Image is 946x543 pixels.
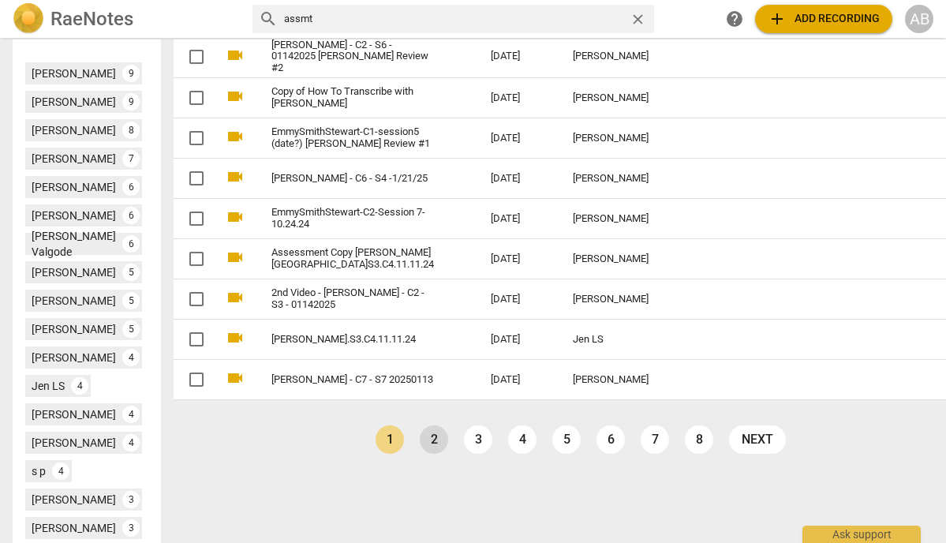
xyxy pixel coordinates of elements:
[122,434,140,451] div: 4
[630,11,646,28] span: close
[122,65,140,82] div: 9
[573,173,649,185] div: [PERSON_NAME]
[573,374,649,386] div: [PERSON_NAME]
[122,349,140,366] div: 4
[32,179,116,195] div: [PERSON_NAME]
[122,235,140,253] div: 6
[376,425,404,454] a: Page 1 is your current page
[32,264,116,280] div: [PERSON_NAME]
[596,425,625,454] a: Page 6
[271,173,434,185] a: [PERSON_NAME] - C6 - S4 -1/21/25
[226,369,245,388] span: videocam
[32,228,116,260] div: [PERSON_NAME] Valgode
[478,279,560,320] td: [DATE]
[271,126,434,150] a: EmmySmithStewart-C1-session5 (date?) [PERSON_NAME] Review #1
[50,8,133,30] h2: RaeNotes
[122,519,140,537] div: 3
[122,178,140,196] div: 6
[641,425,669,454] a: Page 7
[552,425,581,454] a: Page 5
[32,520,116,536] div: [PERSON_NAME]
[478,159,560,199] td: [DATE]
[226,328,245,347] span: videocam
[478,320,560,360] td: [DATE]
[478,78,560,118] td: [DATE]
[802,526,921,543] div: Ask support
[32,66,116,81] div: [PERSON_NAME]
[271,247,434,271] a: Assessment Copy [PERSON_NAME][GEOGRAPHIC_DATA]S3.C4.11.11.24
[32,350,116,365] div: [PERSON_NAME]
[122,150,140,167] div: 7
[464,425,492,454] a: Page 3
[271,86,434,110] a: Copy of How To Transcribe with [PERSON_NAME]
[271,39,434,75] a: [PERSON_NAME] - C2 - S6 - 01142025 [PERSON_NAME] Review #2
[122,93,140,110] div: 9
[32,151,116,167] div: [PERSON_NAME]
[32,94,116,110] div: [PERSON_NAME]
[685,425,713,454] a: Page 8
[573,133,649,144] div: [PERSON_NAME]
[32,406,116,422] div: [PERSON_NAME]
[420,425,448,454] a: Page 2
[271,374,434,386] a: [PERSON_NAME] - C7 - S7 20250113
[271,207,434,230] a: EmmySmithStewart-C2-Session 7-10.24.24
[271,334,434,346] a: [PERSON_NAME].S3.C4.11.11.24
[122,320,140,338] div: 5
[32,321,116,337] div: [PERSON_NAME]
[32,492,116,507] div: [PERSON_NAME]
[573,213,649,225] div: [PERSON_NAME]
[478,118,560,159] td: [DATE]
[768,9,787,28] span: add
[573,294,649,305] div: [PERSON_NAME]
[768,9,880,28] span: Add recording
[13,3,240,35] a: LogoRaeNotes
[573,51,649,62] div: [PERSON_NAME]
[32,463,46,479] div: s p
[573,253,649,265] div: [PERSON_NAME]
[226,288,245,307] span: videocam
[122,406,140,423] div: 4
[13,3,44,35] img: Logo
[32,293,116,309] div: [PERSON_NAME]
[32,208,116,223] div: [PERSON_NAME]
[725,9,744,28] span: help
[32,122,116,138] div: [PERSON_NAME]
[271,287,434,311] a: 2nd Video - [PERSON_NAME] - C2 - S3 - 01142025
[122,264,140,281] div: 5
[478,239,560,279] td: [DATE]
[478,199,560,239] td: [DATE]
[573,92,649,104] div: [PERSON_NAME]
[478,36,560,78] td: [DATE]
[720,5,749,33] a: Help
[226,87,245,106] span: videocam
[52,462,69,480] div: 4
[122,207,140,224] div: 6
[122,122,140,139] div: 8
[122,292,140,309] div: 5
[71,377,88,395] div: 4
[32,435,116,451] div: [PERSON_NAME]
[259,9,278,28] span: search
[729,425,786,454] a: next
[508,425,537,454] a: Page 4
[226,208,245,227] span: videocam
[905,5,933,33] button: AB
[32,378,65,394] div: Jen LS
[573,334,649,346] div: Jen LS
[755,5,892,33] button: Upload
[226,167,245,186] span: videocam
[226,127,245,146] span: videocam
[226,248,245,267] span: videocam
[478,360,560,400] td: [DATE]
[226,46,245,65] span: videocam
[284,6,623,32] input: Search
[122,491,140,508] div: 3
